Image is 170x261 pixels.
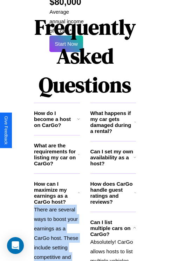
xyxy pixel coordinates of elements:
h3: How can I maximize my earnings as a CarGo host? [34,181,78,205]
button: Start Now [49,36,83,52]
h1: Frequently Asked Questions [34,9,136,103]
h3: How does CarGo handle guest ratings and reviews? [90,181,134,205]
p: Average annual income of 9 cars* [49,7,85,36]
h3: Can I set my own availability as a host? [90,148,134,166]
h3: What are the requirements for listing my car on CarGo? [34,142,78,166]
h3: Can I list multiple cars on CarGo? [90,219,133,237]
div: Open Intercom Messenger [7,237,24,254]
div: Give Feedback [4,116,8,145]
h3: How do I become a host on CarGo? [34,110,77,128]
h3: What happens if my car gets damaged during a rental? [90,110,134,134]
